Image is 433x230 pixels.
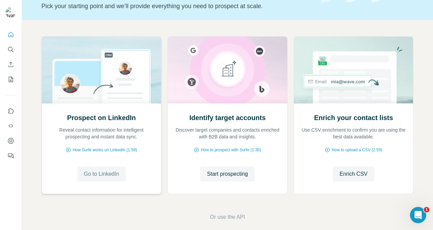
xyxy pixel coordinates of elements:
[175,127,280,140] p: Discover target companies and contacts enriched with B2B data and insights.
[77,167,126,181] button: Go to LinkedIn
[294,37,414,103] img: Enrich your contact lists
[301,127,407,140] p: Use CSV enrichment to confirm you are using the best data available.
[5,43,16,56] button: Search
[5,105,16,117] button: Use Surfe on LinkedIn
[410,207,426,223] iframe: Intercom live chat
[5,58,16,71] button: Enrich CSV
[424,207,429,212] span: 1
[200,167,255,181] button: Start prospecting
[5,73,16,85] button: My lists
[5,135,16,147] button: Dashboard
[49,127,155,140] p: Reveal contact information for intelligent prospecting and instant data sync.
[42,37,162,103] img: Prospect on LinkedIn
[67,113,136,122] h2: Prospect on LinkedIn
[5,28,16,41] button: Quick start
[5,120,16,132] button: Use Surfe API
[207,170,248,178] span: Start prospecting
[72,147,137,153] span: How Surfe works on LinkedIn (1:58)
[5,150,16,162] button: Feedback
[210,213,245,221] button: Or use the API
[42,1,313,11] p: Pick your starting point and we’ll provide everything you need to prospect at scale.
[201,147,261,153] span: How to prospect with Surfe (1:30)
[332,147,382,153] span: How to upload a CSV (2:59)
[5,7,16,18] img: Avatar
[84,170,119,178] span: Go to LinkedIn
[314,113,393,122] h2: Enrich your contact lists
[333,167,374,181] button: Enrich CSV
[189,113,266,122] h2: Identify target accounts
[340,170,368,178] span: Enrich CSV
[167,37,288,103] img: Identify target accounts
